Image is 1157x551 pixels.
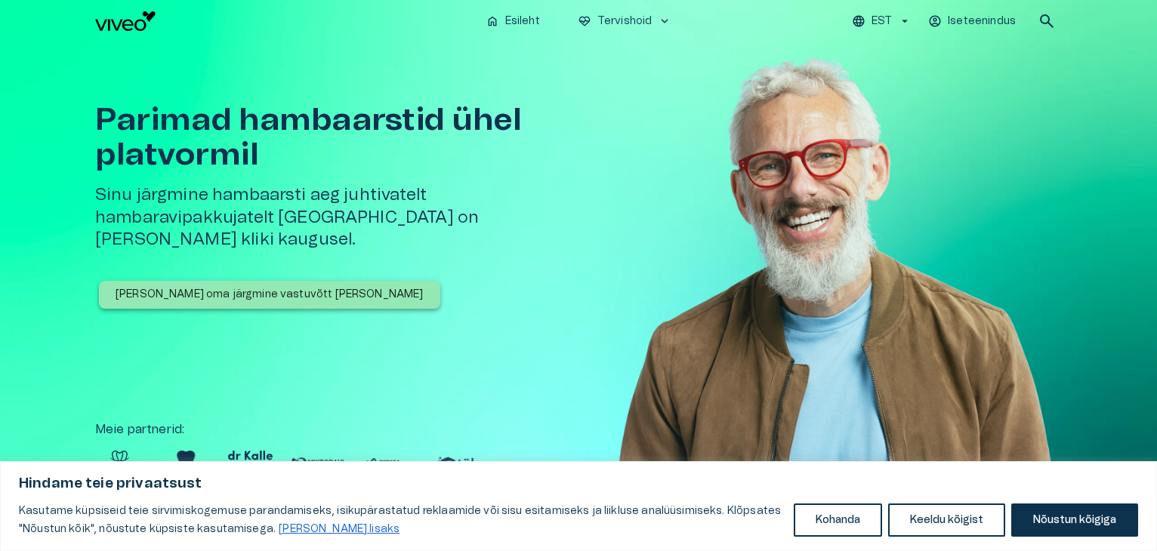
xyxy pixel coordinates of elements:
p: Iseteenindus [948,14,1016,29]
span: ecg_heart [578,14,591,28]
img: Partner logo [162,451,210,479]
span: Help [77,12,100,24]
button: [PERSON_NAME] oma järgmine vastuvõtt [PERSON_NAME] [99,281,440,309]
img: Man with glasses smiling [609,42,1062,530]
p: Tervishoid [597,14,653,29]
img: Partner logo [228,451,273,479]
button: Kohanda [794,503,882,537]
button: ecg_heartTervishoidkeyboard_arrow_down [572,11,678,32]
span: search [1038,12,1056,30]
a: Navigate to homepage [95,11,474,31]
span: home [486,14,499,28]
p: [PERSON_NAME] oma järgmine vastuvõtt [PERSON_NAME] [116,287,424,303]
h1: Parimad hambaarstid ühel platvormil [95,103,585,172]
p: Meie partnerid : [95,420,1062,439]
span: keyboard_arrow_down [658,14,671,28]
p: Hindame teie privaatsust [19,475,1138,493]
img: Partner logo [363,451,418,479]
button: Nõustun kõigiga [1011,503,1138,537]
button: Keeldu kõigist [888,503,1005,537]
button: EST [850,11,914,32]
p: Esileht [505,14,540,29]
h5: Sinu järgmine hambaarsti aeg juhtivatelt hambaravipakkujatelt [GEOGRAPHIC_DATA] on [PERSON_NAME] ... [95,184,585,251]
img: Partner logo [291,451,345,479]
a: Loe lisaks [278,523,400,535]
img: Partner logo [95,451,144,479]
p: EST [872,14,892,29]
button: homeEsileht [480,11,548,32]
img: Partner logo [436,451,490,479]
p: Kasutame küpsiseid teie sirvimiskogemuse parandamiseks, isikupärastatud reklaamide või sisu esita... [19,502,782,538]
button: open search modal [1032,6,1062,36]
button: Iseteenindus [926,11,1020,32]
img: Viveo logo [95,11,156,31]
